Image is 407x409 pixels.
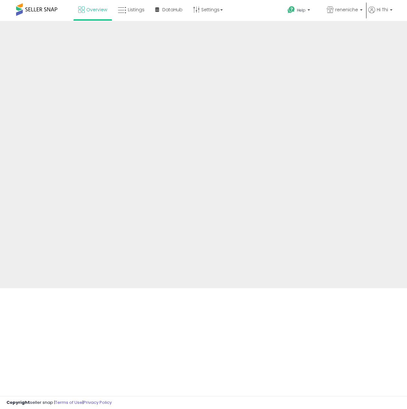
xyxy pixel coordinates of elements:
i: Get Help [287,6,295,14]
span: Hi Thi [377,6,388,13]
span: DataHub [162,6,183,13]
a: Help [282,1,321,21]
span: Overview [86,6,107,13]
a: Hi Thi [368,6,393,21]
span: reneniche [335,6,358,13]
span: Help [297,7,306,13]
span: Listings [128,6,145,13]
